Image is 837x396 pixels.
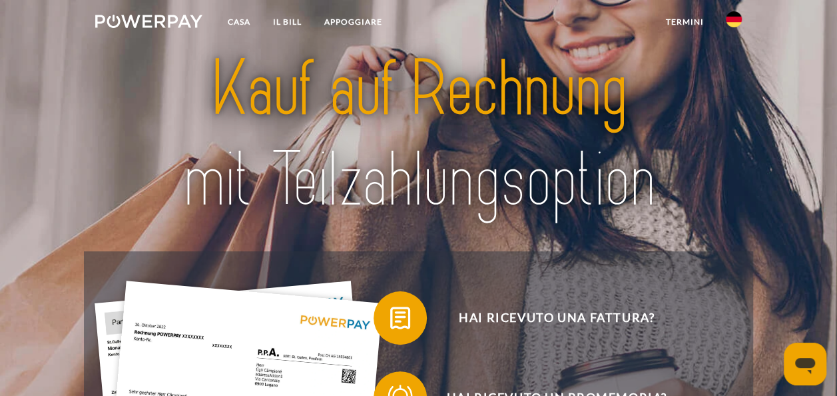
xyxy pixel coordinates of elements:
[127,39,710,230] img: title-powerpay_de.svg
[726,11,742,27] img: En
[95,15,202,28] img: logo-powerpay-white.svg
[394,291,720,345] span: Hai ricevuto una fattura?
[784,343,826,385] iframe: Schaltfläche zum Öffnen des Messaging-Fensters
[313,10,394,34] a: APPOGGIARE
[262,10,313,34] a: IL BILL
[216,10,262,34] a: Casa
[384,301,417,335] img: qb_bill.svg
[374,291,720,345] button: Hai ricevuto una fattura?
[654,10,714,34] a: Termini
